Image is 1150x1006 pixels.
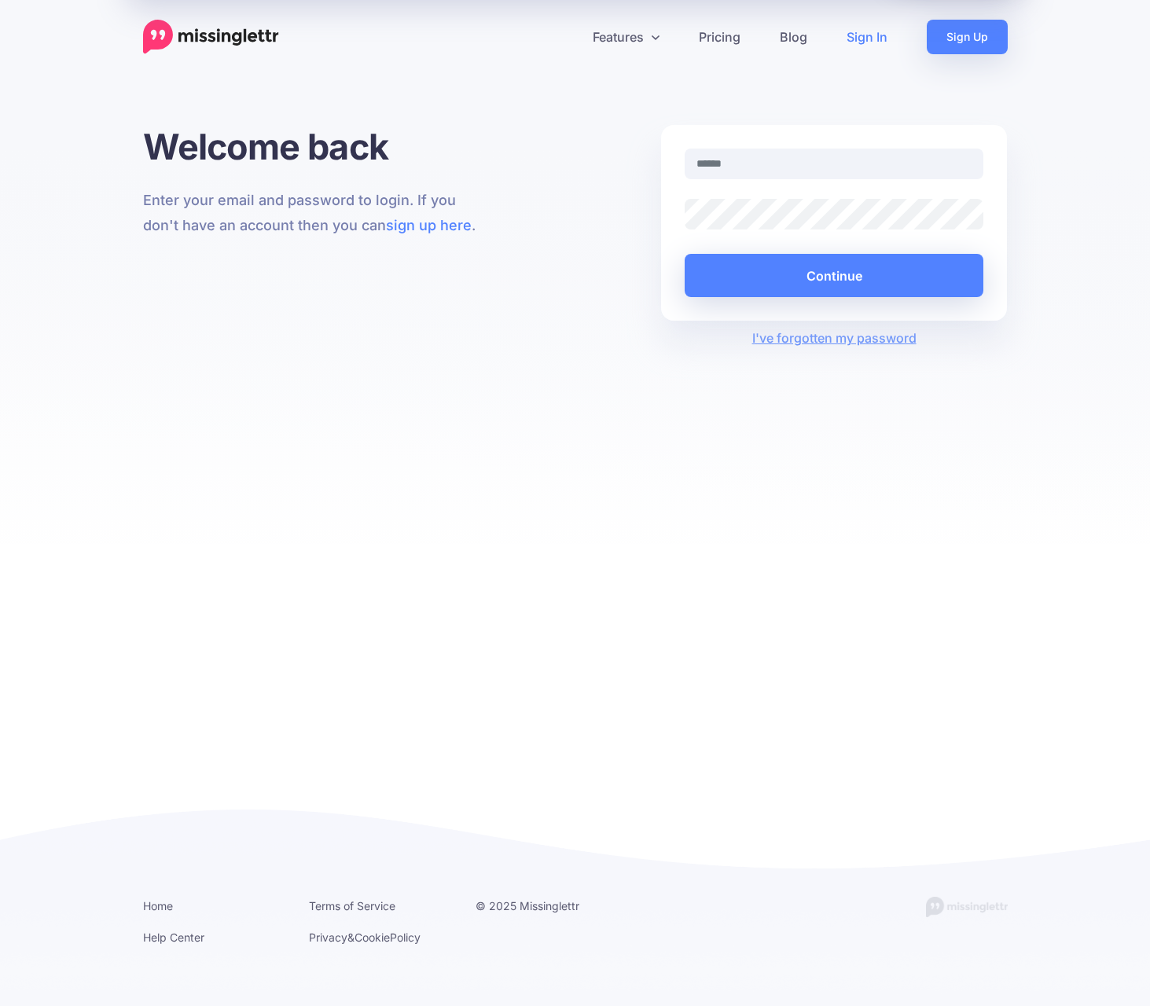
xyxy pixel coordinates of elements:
[827,20,907,54] a: Sign In
[760,20,827,54] a: Blog
[752,330,917,346] a: I've forgotten my password
[355,931,390,944] a: Cookie
[309,899,395,912] a: Terms of Service
[386,217,472,233] a: sign up here
[143,899,173,912] a: Home
[685,254,984,297] button: Continue
[143,931,204,944] a: Help Center
[309,927,452,947] li: & Policy
[679,20,760,54] a: Pricing
[143,188,490,238] p: Enter your email and password to login. If you don't have an account then you can .
[927,20,1008,54] a: Sign Up
[143,125,490,168] h1: Welcome back
[573,20,679,54] a: Features
[476,896,619,916] li: © 2025 Missinglettr
[309,931,347,944] a: Privacy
